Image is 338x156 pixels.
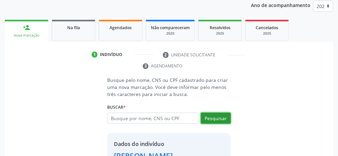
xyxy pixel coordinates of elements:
button: Pesquisar [201,113,231,124]
div: 2025 [250,31,284,36]
div: person_add [23,24,30,31]
span: Não compareceram [151,25,190,31]
span: Cancelados [256,25,279,31]
label: Buscar [107,102,126,113]
span: Agendados [110,25,132,31]
span: Na fila [67,25,80,31]
input: Busque por nome, CNS ou CPF [107,113,199,124]
div: Indivíduo [100,52,122,58]
p: Ano de acompanhamento [251,1,311,9]
div: 2025 [203,31,237,36]
div: 2025 [151,31,190,36]
div: 1 [92,52,98,58]
p: Busque pelo nome, CNS ou CPF cadastrado para criar uma nova marcação. Você deve informar pelo men... [107,76,231,98]
span: Resolvidos [210,25,230,31]
div: Dados do indivíduo [114,140,173,148]
div: Nova marcação [9,33,44,38]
